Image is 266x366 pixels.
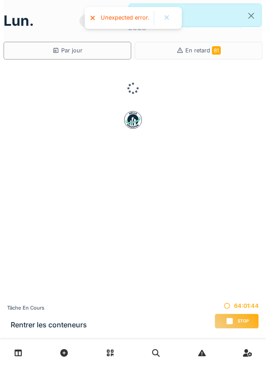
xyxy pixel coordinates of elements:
span: 81 [212,46,221,55]
div: Par jour [52,46,82,55]
div: Tâche en cours [7,304,87,312]
span: Stop [238,318,249,324]
h3: Rentrer les conteneurs [11,321,87,329]
div: 64:01:44 [215,302,259,310]
div: Unexpected error. [101,14,149,22]
img: badge-BVDL4wpA.svg [124,111,142,129]
button: Close [241,4,261,28]
span: En retard [185,47,221,54]
div: Connecté(e). [129,4,262,27]
h1: lun. [4,12,34,29]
